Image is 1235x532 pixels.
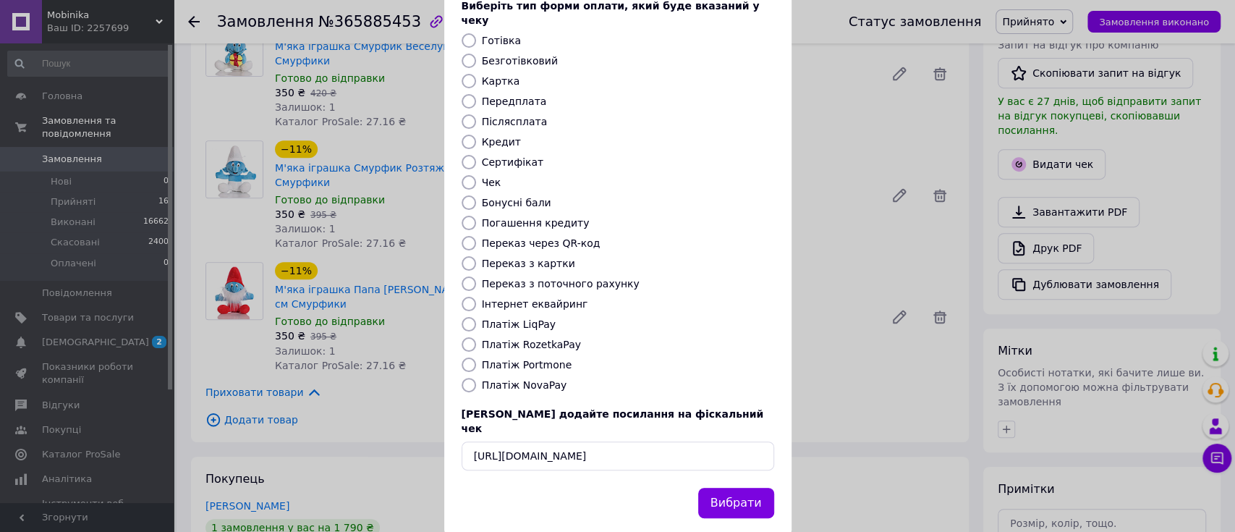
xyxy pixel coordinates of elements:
label: Переказ з картки [482,258,575,269]
label: Кредит [482,136,521,148]
label: Платіж Portmone [482,359,572,371]
label: Готівка [482,35,521,46]
label: Погашення кредиту [482,217,590,229]
label: Платіж LiqPay [482,318,556,330]
span: [PERSON_NAME] додайте посилання на фіскальний чек [462,408,764,434]
label: Бонусні бали [482,197,551,208]
label: Чек [482,177,501,188]
label: Переказ з поточного рахунку [482,278,640,290]
label: Платіж RozetkaPay [482,339,581,350]
button: Вибрати [698,488,774,519]
label: Картка [482,75,520,87]
label: Платіж NovaPay [482,379,567,391]
input: URL чека [462,442,774,470]
label: Безготівковий [482,55,558,67]
label: Сертифікат [482,156,544,168]
label: Переказ через QR-код [482,237,600,249]
label: Передплата [482,96,547,107]
label: Інтернет еквайринг [482,298,588,310]
label: Післясплата [482,116,548,127]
